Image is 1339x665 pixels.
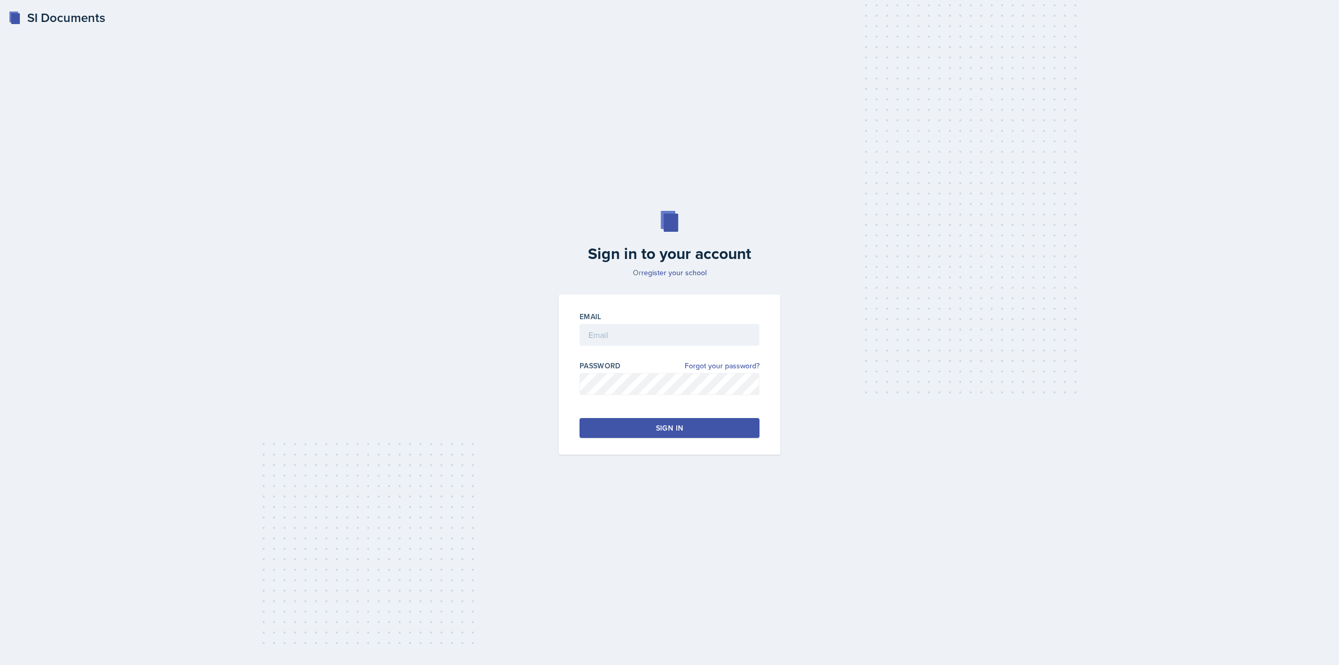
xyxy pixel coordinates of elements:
label: Password [580,360,621,371]
input: Email [580,324,759,346]
button: Sign in [580,418,759,438]
h2: Sign in to your account [552,244,787,263]
a: register your school [641,267,707,278]
a: Forgot your password? [685,360,759,371]
div: Sign in [656,423,683,433]
label: Email [580,311,602,322]
p: Or [552,267,787,278]
a: SI Documents [8,8,105,27]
